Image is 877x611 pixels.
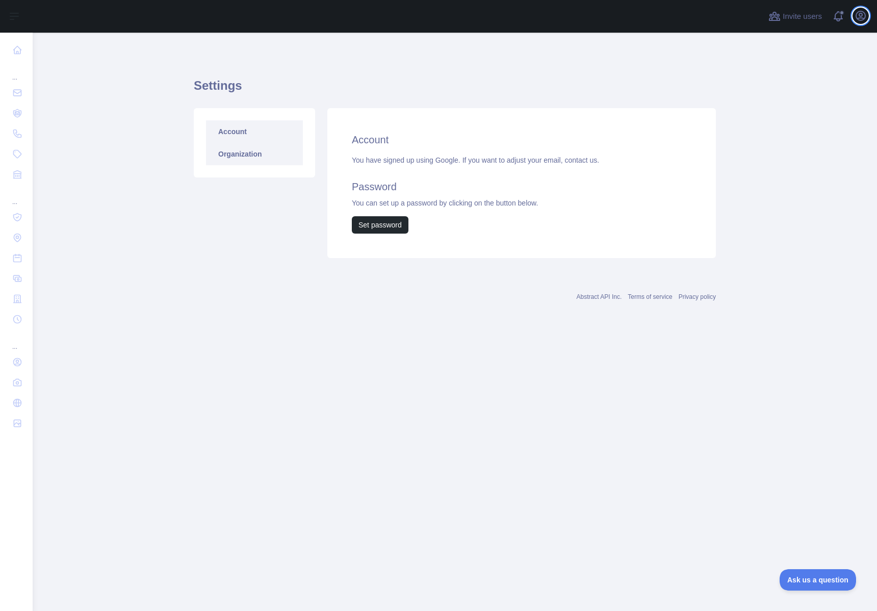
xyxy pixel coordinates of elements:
[780,569,857,591] iframe: Toggle Customer Support
[194,78,716,102] h1: Settings
[352,133,691,147] h2: Account
[577,293,622,300] a: Abstract API Inc.
[352,216,408,234] button: Set password
[352,155,691,234] div: You have signed up using Google. If you want to adjust your email, You can set up a password by c...
[783,11,822,22] span: Invite users
[564,156,599,164] a: contact us.
[766,8,824,24] button: Invite users
[8,330,24,351] div: ...
[628,293,672,300] a: Terms of service
[8,186,24,206] div: ...
[352,180,691,194] h2: Password
[206,143,303,165] a: Organization
[679,293,716,300] a: Privacy policy
[206,120,303,143] a: Account
[8,61,24,82] div: ...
